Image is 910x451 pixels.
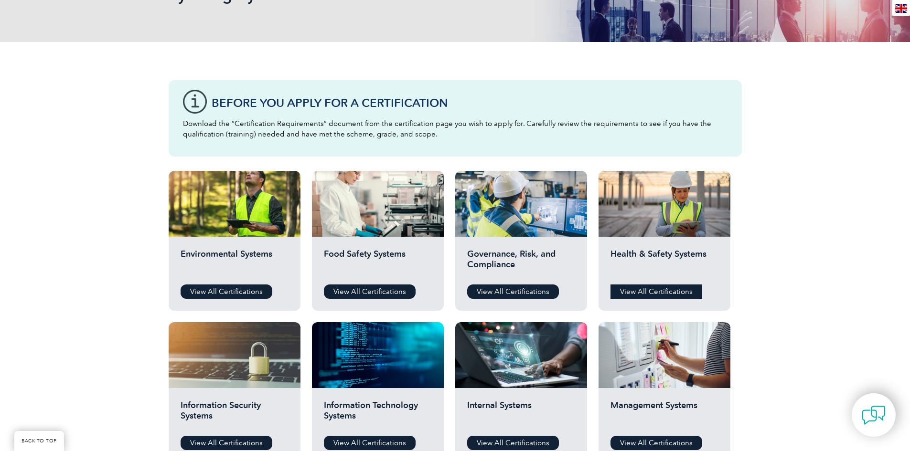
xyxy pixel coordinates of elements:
h2: Health & Safety Systems [610,249,718,277]
h3: Before You Apply For a Certification [212,97,728,109]
img: contact-chat.png [862,403,886,427]
a: View All Certifications [324,284,416,299]
h2: Information Security Systems [181,400,289,429]
a: View All Certifications [467,436,559,450]
h2: Food Safety Systems [324,249,432,277]
h2: Management Systems [610,400,718,429]
a: View All Certifications [324,436,416,450]
a: View All Certifications [181,436,272,450]
a: View All Certifications [610,436,702,450]
h2: Environmental Systems [181,249,289,277]
a: View All Certifications [467,284,559,299]
a: View All Certifications [610,284,702,299]
p: Download the “Certification Requirements” document from the certification page you wish to apply ... [183,118,728,139]
a: View All Certifications [181,284,272,299]
h2: Internal Systems [467,400,575,429]
a: BACK TO TOP [14,431,64,451]
h2: Governance, Risk, and Compliance [467,249,575,277]
h2: Information Technology Systems [324,400,432,429]
img: en [895,4,907,13]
